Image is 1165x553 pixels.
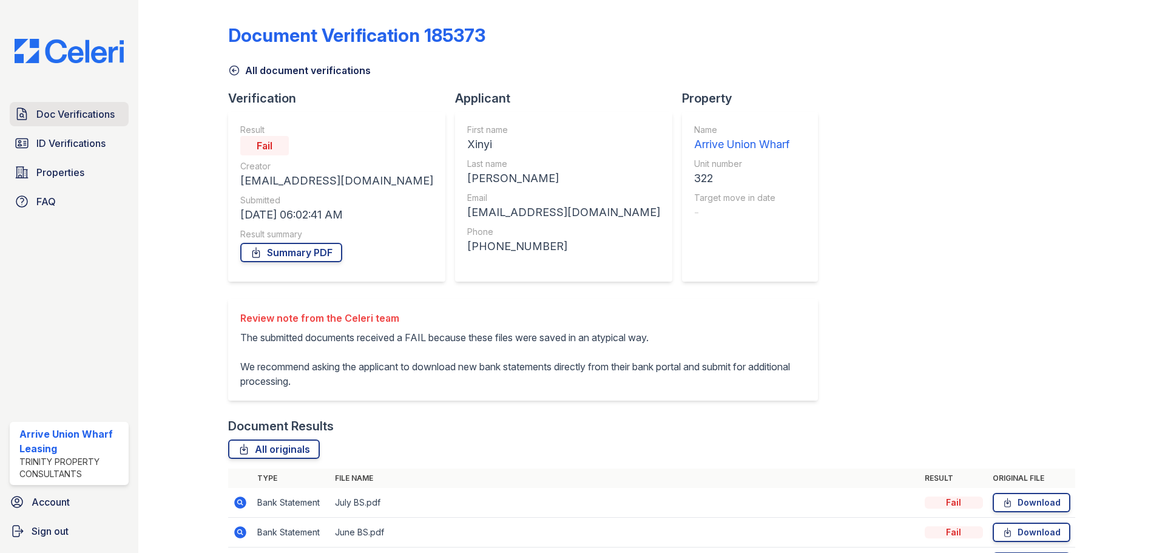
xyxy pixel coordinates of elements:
[36,165,84,180] span: Properties
[925,526,983,538] div: Fail
[240,206,433,223] div: [DATE] 06:02:41 AM
[694,192,789,204] div: Target move in date
[467,136,660,153] div: Xinyi
[228,90,455,107] div: Verification
[228,418,334,435] div: Document Results
[920,469,988,488] th: Result
[10,131,129,155] a: ID Verifications
[240,194,433,206] div: Submitted
[36,136,106,151] span: ID Verifications
[694,136,789,153] div: Arrive Union Wharf
[10,189,129,214] a: FAQ
[993,523,1070,542] a: Download
[228,439,320,459] a: All originals
[19,427,124,456] div: Arrive Union Wharf Leasing
[5,490,133,514] a: Account
[988,469,1075,488] th: Original file
[36,194,56,209] span: FAQ
[467,204,660,221] div: [EMAIL_ADDRESS][DOMAIN_NAME]
[5,39,133,63] img: CE_Logo_Blue-a8612792a0a2168367f1c8372b55b34899dd931a85d93a1a3d3e32e68fde9ad4.png
[240,124,433,136] div: Result
[10,160,129,185] a: Properties
[993,493,1070,512] a: Download
[228,63,371,78] a: All document verifications
[694,124,789,136] div: Name
[252,469,330,488] th: Type
[467,170,660,187] div: [PERSON_NAME]
[455,90,682,107] div: Applicant
[252,488,330,518] td: Bank Statement
[10,102,129,126] a: Doc Verifications
[240,311,806,325] div: Review note from the Celeri team
[36,107,115,121] span: Doc Verifications
[467,192,660,204] div: Email
[330,469,920,488] th: File name
[694,158,789,170] div: Unit number
[240,243,342,262] a: Summary PDF
[682,90,828,107] div: Property
[252,518,330,548] td: Bank Statement
[240,228,433,240] div: Result summary
[19,456,124,480] div: Trinity Property Consultants
[467,238,660,255] div: [PHONE_NUMBER]
[467,158,660,170] div: Last name
[330,518,920,548] td: June BS.pdf
[694,170,789,187] div: 322
[467,124,660,136] div: First name
[32,524,69,538] span: Sign out
[330,488,920,518] td: July BS.pdf
[228,24,485,46] div: Document Verification 185373
[467,226,660,238] div: Phone
[5,519,133,543] a: Sign out
[240,172,433,189] div: [EMAIL_ADDRESS][DOMAIN_NAME]
[1114,504,1153,541] iframe: chat widget
[925,497,983,509] div: Fail
[240,160,433,172] div: Creator
[694,204,789,221] div: -
[32,495,70,509] span: Account
[240,330,806,388] p: The submitted documents received a FAIL because these files were saved in an atypical way. We rec...
[240,136,289,155] div: Fail
[694,124,789,153] a: Name Arrive Union Wharf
